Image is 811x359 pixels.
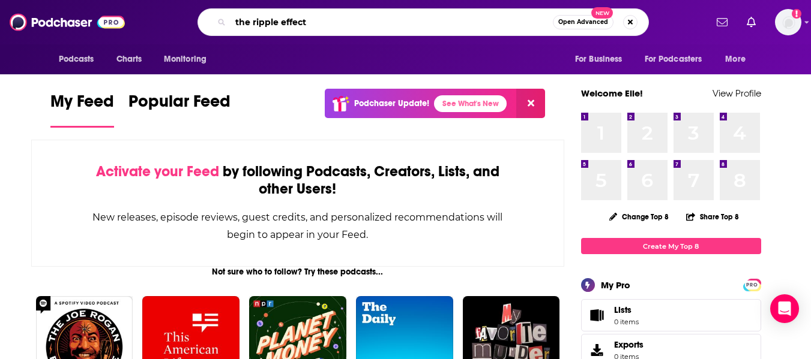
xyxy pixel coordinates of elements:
[197,8,649,36] div: Search podcasts, credits, & more...
[725,51,746,68] span: More
[614,318,639,326] span: 0 items
[10,11,125,34] img: Podchaser - Follow, Share and Rate Podcasts
[637,48,720,71] button: open menu
[585,342,609,358] span: Exports
[581,238,761,254] a: Create My Top 8
[585,307,609,324] span: Lists
[231,13,553,32] input: Search podcasts, credits, & more...
[116,51,142,68] span: Charts
[614,304,632,315] span: Lists
[614,304,639,315] span: Lists
[792,9,801,19] svg: Add a profile image
[553,15,614,29] button: Open AdvancedNew
[109,48,149,71] a: Charts
[717,48,761,71] button: open menu
[775,9,801,35] span: Logged in as elleb2btech
[92,163,504,198] div: by following Podcasts, Creators, Lists, and other Users!
[602,209,677,224] button: Change Top 8
[601,279,630,291] div: My Pro
[434,95,507,112] a: See What's New
[128,91,231,119] span: Popular Feed
[742,12,761,32] a: Show notifications dropdown
[155,48,222,71] button: open menu
[614,339,644,350] span: Exports
[686,205,740,228] button: Share Top 8
[59,51,94,68] span: Podcasts
[745,280,759,289] span: PRO
[354,98,429,108] p: Podchaser Update!
[50,91,114,119] span: My Feed
[567,48,638,71] button: open menu
[92,209,504,243] div: New releases, episode reviews, guest credits, and personalized recommendations will begin to appe...
[713,88,761,99] a: View Profile
[712,12,732,32] a: Show notifications dropdown
[645,51,702,68] span: For Podcasters
[50,48,110,71] button: open menu
[164,51,207,68] span: Monitoring
[591,7,613,19] span: New
[575,51,623,68] span: For Business
[50,91,114,128] a: My Feed
[128,91,231,128] a: Popular Feed
[770,294,799,323] div: Open Intercom Messenger
[581,299,761,331] a: Lists
[775,9,801,35] img: User Profile
[558,19,608,25] span: Open Advanced
[31,267,565,277] div: Not sure who to follow? Try these podcasts...
[581,88,643,99] a: Welcome Elle!
[745,280,759,289] a: PRO
[775,9,801,35] button: Show profile menu
[96,162,219,180] span: Activate your Feed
